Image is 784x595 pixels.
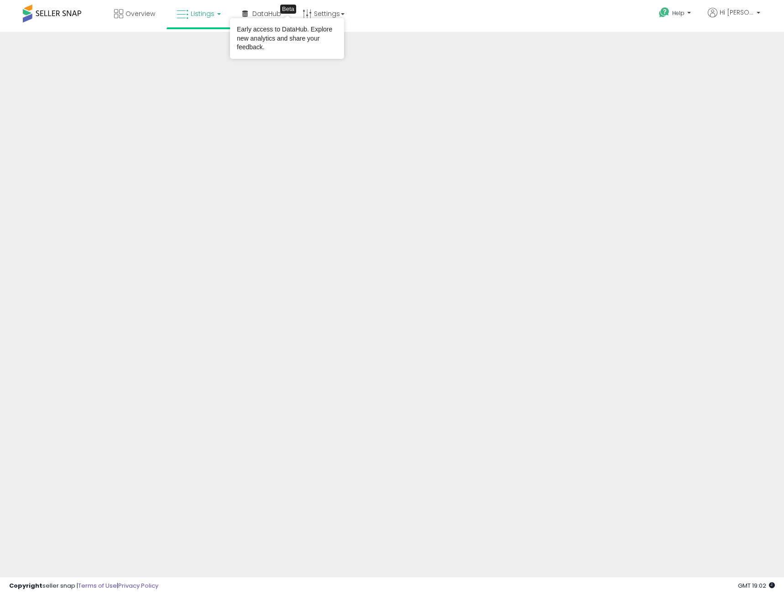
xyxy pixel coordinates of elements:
[280,5,296,14] div: Tooltip anchor
[118,581,158,590] a: Privacy Policy
[9,582,158,590] div: seller snap | |
[720,8,754,17] span: Hi [PERSON_NAME]
[237,25,337,52] div: Early access to DataHub. Explore new analytics and share your feedback.
[9,581,42,590] strong: Copyright
[738,581,775,590] span: 2025-10-13 19:02 GMT
[78,581,117,590] a: Terms of Use
[252,9,281,18] span: DataHub
[659,7,670,18] i: Get Help
[708,8,760,28] a: Hi [PERSON_NAME]
[125,9,155,18] span: Overview
[672,9,685,17] span: Help
[191,9,214,18] span: Listings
